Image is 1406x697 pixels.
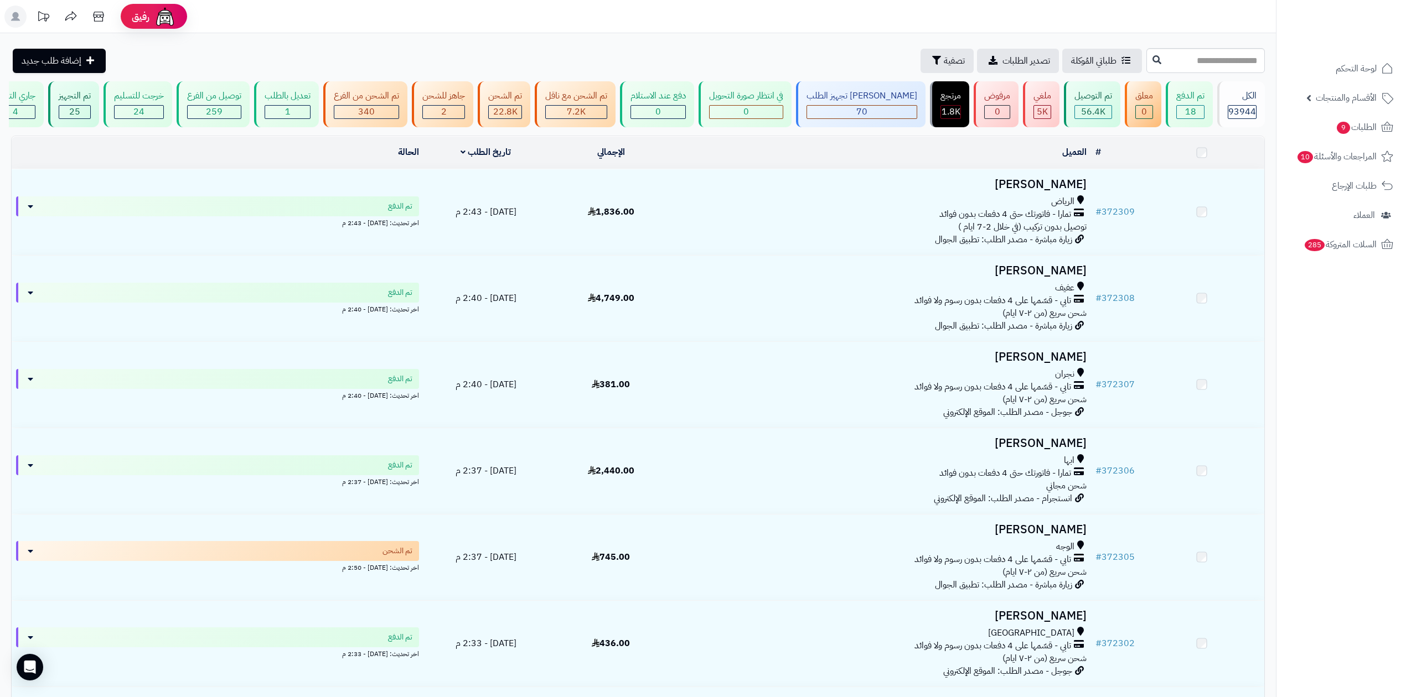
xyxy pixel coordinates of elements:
span: رفيق [132,10,149,23]
span: 22.8K [493,105,518,118]
span: الرياض [1051,195,1074,208]
span: الوجه [1056,540,1074,553]
a: تم الدفع 18 [1164,81,1215,127]
span: تمارا - فاتورتك حتى 4 دفعات بدون فوائد [939,208,1071,221]
span: جوجل - مصدر الطلب: الموقع الإلكتروني [943,405,1072,419]
span: 436.00 [592,637,630,650]
div: Open Intercom Messenger [17,654,43,680]
a: مرتجع 1.8K [928,81,971,127]
span: [DATE] - 2:33 م [456,637,516,650]
div: خرجت للتسليم [114,90,164,102]
div: 7223 [546,106,607,118]
span: نجران [1055,368,1074,381]
span: 24 [133,105,144,118]
span: 1.8K [942,105,960,118]
span: 56.4K [1081,105,1105,118]
div: تعديل بالطلب [265,90,311,102]
a: تم الشحن من الفرع 340 [321,81,410,127]
span: زيارة مباشرة - مصدر الطلب: تطبيق الجوال [935,319,1072,332]
span: [DATE] - 2:40 م [456,378,516,391]
a: الطلبات9 [1283,114,1399,141]
div: 1800 [941,106,960,118]
div: 0 [631,106,685,118]
div: 0 [1136,106,1152,118]
div: 2 [423,106,464,118]
span: السلات المتروكة [1304,237,1377,252]
a: دفع عند الاستلام 0 [618,81,696,127]
span: تم الدفع [388,201,412,212]
a: جاهز للشحن 2 [410,81,475,127]
span: 1,836.00 [588,205,634,219]
span: طلبات الإرجاع [1332,178,1377,194]
span: توصيل بدون تركيب (في خلال 2-7 ايام ) [958,220,1087,233]
span: # [1095,637,1102,650]
a: #372305 [1095,550,1135,564]
a: توصيل من الفرع 259 [174,81,252,127]
span: إضافة طلب جديد [22,54,81,67]
a: الحالة [398,145,419,159]
span: [DATE] - 2:37 م [456,464,516,477]
span: 93944 [1228,105,1256,118]
div: ملغي [1033,90,1051,102]
span: 9 [1337,122,1350,134]
span: 2 [441,105,447,118]
a: تم الشحن مع ناقل 7.2K [533,81,618,127]
a: تاريخ الطلب [461,145,511,159]
a: طلبات الإرجاع [1283,173,1399,199]
span: # [1095,550,1102,564]
span: شحن سريع (من ٢-٧ ايام) [1002,306,1087,320]
span: شحن سريع (من ٢-٧ ايام) [1002,652,1087,665]
span: شحن سريع (من ٢-٧ ايام) [1002,565,1087,579]
a: العملاء [1283,202,1399,228]
div: تم الشحن مع ناقل [545,90,607,102]
span: تم الدفع [388,287,412,298]
a: خرجت للتسليم 24 [101,81,174,127]
div: مرفوض [984,90,1010,102]
div: تم التجهيز [59,90,91,102]
span: الطلبات [1336,119,1377,135]
a: #372308 [1095,292,1135,305]
span: زيارة مباشرة - مصدر الطلب: تطبيق الجوال [935,233,1072,246]
a: معلق 0 [1123,81,1164,127]
div: 4952 [1034,106,1051,118]
span: جوجل - مصدر الطلب: الموقع الإلكتروني [943,664,1072,678]
span: لوحة التحكم [1336,61,1377,76]
a: #372302 [1095,637,1135,650]
span: تمارا - فاتورتك حتى 4 دفعات بدون فوائد [939,467,1071,480]
span: تصدير الطلبات [1002,54,1050,67]
div: 70 [807,106,917,118]
div: تم الدفع [1176,90,1205,102]
h3: [PERSON_NAME] [678,523,1087,536]
span: 0 [995,105,1000,118]
span: الأقسام والمنتجات [1316,90,1377,106]
div: 18 [1177,106,1204,118]
span: تم الشحن [382,545,412,556]
span: شحن سريع (من ٢-٧ ايام) [1002,393,1087,406]
span: 5K [1037,105,1048,118]
h3: [PERSON_NAME] [678,178,1087,191]
span: # [1095,205,1102,219]
span: 0 [1141,105,1147,118]
span: شحن مجاني [1046,479,1087,492]
span: 340 [358,105,375,118]
span: 259 [206,105,223,118]
span: تصفية [944,54,965,67]
div: اخر تحديث: [DATE] - 2:50 م [16,561,419,573]
span: تم الدفع [388,460,412,471]
span: 25 [69,105,80,118]
span: 381.00 [592,378,630,391]
a: تم الشحن 22.8K [475,81,533,127]
div: 22811 [489,106,521,118]
span: العملاء [1353,207,1375,223]
button: تصفية [921,49,974,73]
a: الكل93944 [1215,81,1267,127]
div: 1 [265,106,310,118]
span: 4,749.00 [588,292,634,305]
div: الكل [1228,90,1257,102]
img: logo-2.png [1331,31,1395,54]
div: 56415 [1075,106,1112,118]
div: 24 [115,106,163,118]
div: 0 [710,106,783,118]
span: [DATE] - 2:43 م [456,205,516,219]
span: تابي - قسّمها على 4 دفعات بدون رسوم ولا فوائد [914,294,1071,307]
